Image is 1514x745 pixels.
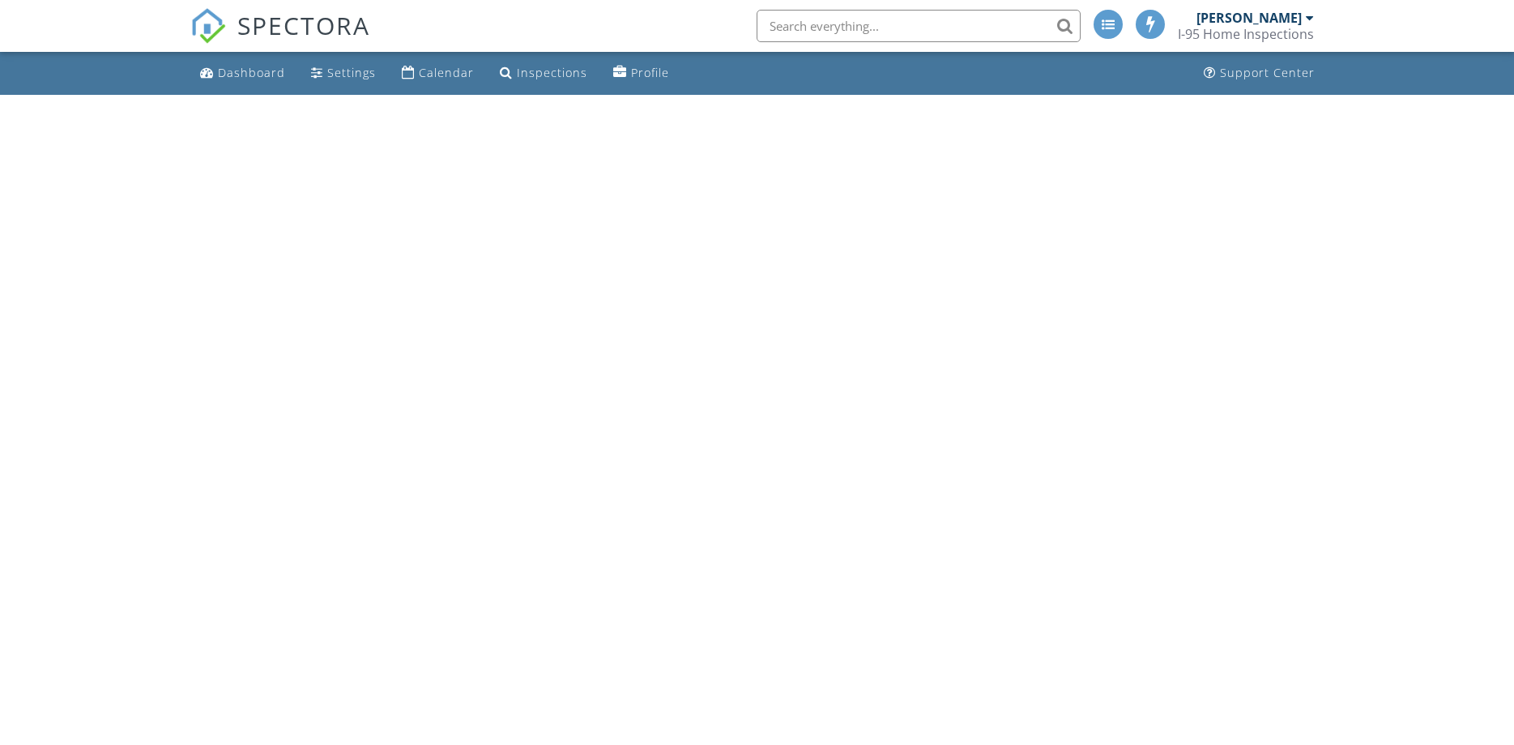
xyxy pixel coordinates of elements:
[419,65,474,80] div: Calendar
[757,10,1081,42] input: Search everything...
[327,65,376,80] div: Settings
[493,58,594,88] a: Inspections
[607,58,676,88] a: Profile
[1197,58,1321,88] a: Support Center
[190,22,370,56] a: SPECTORA
[1220,65,1315,80] div: Support Center
[218,65,285,80] div: Dashboard
[237,8,370,42] span: SPECTORA
[305,58,382,88] a: Settings
[631,65,669,80] div: Profile
[1196,10,1302,26] div: [PERSON_NAME]
[395,58,480,88] a: Calendar
[190,8,226,44] img: The Best Home Inspection Software - Spectora
[194,58,292,88] a: Dashboard
[517,65,587,80] div: Inspections
[1178,26,1314,42] div: I-95 Home Inspections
